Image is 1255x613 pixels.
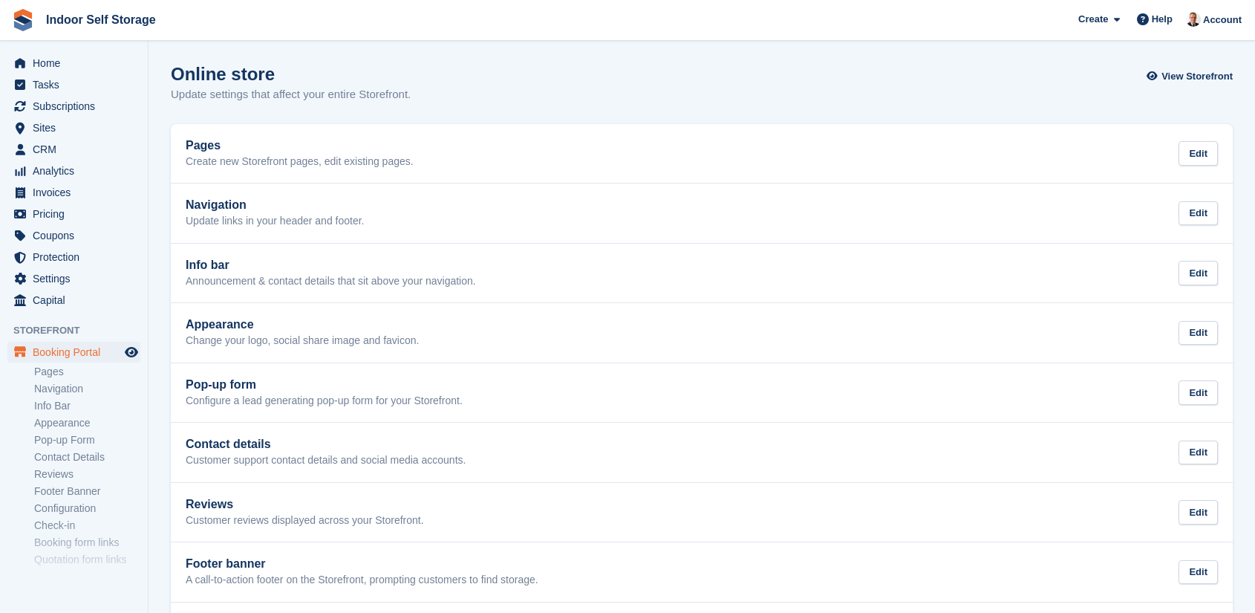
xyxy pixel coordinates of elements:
[13,323,148,338] span: Storefront
[1078,12,1108,27] span: Create
[1179,261,1218,285] div: Edit
[1179,500,1218,525] div: Edit
[33,74,122,95] span: Tasks
[33,268,122,289] span: Settings
[1161,69,1233,84] span: View Storefront
[1179,441,1218,465] div: Edit
[171,483,1233,542] a: Reviews Customer reviews displayed across your Storefront. Edit
[7,182,140,203] a: menu
[7,53,140,74] a: menu
[171,86,411,103] p: Update settings that affect your entire Storefront.
[33,225,122,246] span: Coupons
[7,342,140,363] a: menu
[33,96,122,117] span: Subscriptions
[171,64,411,84] h1: Online store
[1152,12,1173,27] span: Help
[171,124,1233,184] a: Pages Create new Storefront pages, edit existing pages. Edit
[1179,201,1218,226] div: Edit
[7,225,140,246] a: menu
[33,290,122,311] span: Capital
[34,382,140,396] a: Navigation
[186,334,419,348] p: Change your logo, social share image and favicon.
[33,53,122,74] span: Home
[1179,321,1218,346] div: Edit
[186,514,424,528] p: Customer reviews displayed across your Storefront.
[33,117,122,138] span: Sites
[186,155,414,169] p: Create new Storefront pages, edit existing pages.
[186,378,463,392] h2: Pop-up form
[186,139,414,152] h2: Pages
[34,502,140,516] a: Configuration
[7,117,140,138] a: menu
[7,290,140,311] a: menu
[34,416,140,430] a: Appearance
[33,342,122,363] span: Booking Portal
[7,74,140,95] a: menu
[7,139,140,160] a: menu
[34,399,140,413] a: Info Bar
[34,433,140,447] a: Pop-up Form
[33,204,122,224] span: Pricing
[1150,64,1233,88] a: View Storefront
[1186,12,1201,27] img: Tim Bishop
[1203,13,1242,27] span: Account
[7,247,140,267] a: menu
[186,198,365,212] h2: Navigation
[1179,380,1218,405] div: Edit
[186,498,424,511] h2: Reviews
[33,247,122,267] span: Protection
[1179,141,1218,166] div: Edit
[186,574,538,587] p: A call-to-action footer on the Storefront, prompting customers to find storage.
[34,365,140,379] a: Pages
[34,450,140,464] a: Contact Details
[171,363,1233,423] a: Pop-up form Configure a lead generating pop-up form for your Storefront. Edit
[34,484,140,499] a: Footer Banner
[171,542,1233,602] a: Footer banner A call-to-action footer on the Storefront, prompting customers to find storage. Edit
[186,259,476,272] h2: Info bar
[33,182,122,203] span: Invoices
[7,96,140,117] a: menu
[7,204,140,224] a: menu
[33,139,122,160] span: CRM
[34,536,140,550] a: Booking form links
[12,9,34,31] img: stora-icon-8386f47178a22dfd0bd8f6a31ec36ba5ce8667c1dd55bd0f319d3a0aa187defe.svg
[123,343,140,361] a: Preview store
[186,275,476,288] p: Announcement & contact details that sit above your navigation.
[7,160,140,181] a: menu
[1179,560,1218,585] div: Edit
[186,318,419,331] h2: Appearance
[33,160,122,181] span: Analytics
[171,244,1233,303] a: Info bar Announcement & contact details that sit above your navigation. Edit
[186,557,538,571] h2: Footer banner
[186,395,463,408] p: Configure a lead generating pop-up form for your Storefront.
[40,7,162,32] a: Indoor Self Storage
[34,553,140,567] a: Quotation form links
[186,454,466,467] p: Customer support contact details and social media accounts.
[7,268,140,289] a: menu
[34,519,140,533] a: Check-in
[186,215,365,228] p: Update links in your header and footer.
[34,467,140,481] a: Reviews
[171,303,1233,363] a: Appearance Change your logo, social share image and favicon. Edit
[171,184,1233,243] a: Navigation Update links in your header and footer. Edit
[171,423,1233,482] a: Contact details Customer support contact details and social media accounts. Edit
[186,438,466,451] h2: Contact details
